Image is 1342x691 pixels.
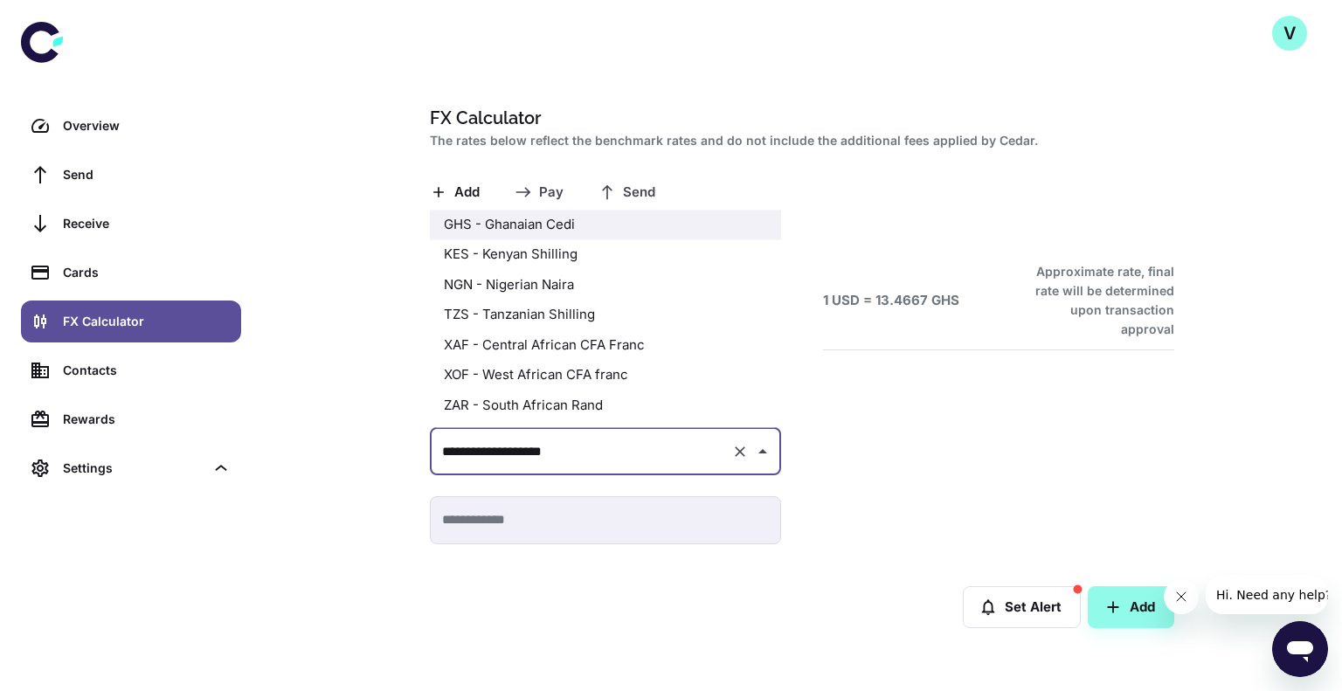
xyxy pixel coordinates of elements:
button: Close [751,439,775,464]
div: Cards [63,263,231,282]
div: Rewards [63,410,231,429]
li: XOF - West African CFA franc [430,360,781,390]
div: Overview [63,116,231,135]
button: Clear [728,439,752,464]
div: Receive [63,214,231,233]
a: Send [21,154,241,196]
iframe: Close message [1164,579,1199,614]
button: V [1272,16,1307,51]
h6: Approximate rate, final rate will be determined upon transaction approval [1016,262,1174,339]
h1: FX Calculator [430,105,1167,131]
div: Settings [21,447,241,489]
li: GHS - Ghanaian Cedi [430,210,781,240]
a: FX Calculator [21,301,241,342]
li: NGN - Nigerian Naira [430,270,781,301]
iframe: Message from company [1206,576,1328,614]
a: Contacts [21,349,241,391]
iframe: Button to launch messaging window [1272,621,1328,677]
li: XAF - Central African CFA Franc [430,330,781,361]
div: FX Calculator [63,312,231,331]
span: Hi. Need any help? [10,12,126,26]
h2: The rates below reflect the benchmark rates and do not include the additional fees applied by Cedar. [430,131,1167,150]
span: Add [454,184,480,201]
button: Add [1088,586,1174,628]
a: Overview [21,105,241,147]
div: Settings [63,459,204,478]
button: Set Alert [963,586,1081,628]
div: Send [63,165,231,184]
a: Cards [21,252,241,294]
li: ZAR - South African Rand [430,390,781,421]
li: KES - Kenyan Shilling [430,239,781,270]
a: Receive [21,203,241,245]
a: Rewards [21,398,241,440]
div: Contacts [63,361,231,380]
h6: 1 USD = 13.4667 GHS [823,291,959,311]
span: Send [623,184,655,201]
span: Pay [539,184,564,201]
li: TZS - Tanzanian Shilling [430,300,781,330]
